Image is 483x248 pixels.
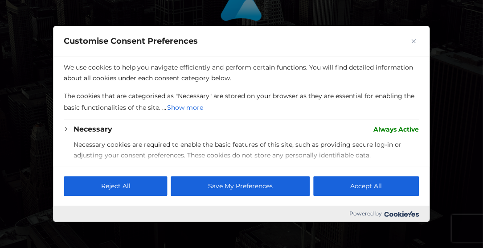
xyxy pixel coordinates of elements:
button: Show more [167,101,205,114]
button: Accept All [313,177,419,196]
p: The cookies that are categorised as "Necessary" are stored on your browser as they are essential ... [64,91,419,114]
p: We use cookies to help you navigate efficiently and perform certain functions. You will find deta... [64,62,419,83]
div: Customise Consent Preferences [53,26,430,222]
button: Reject All [64,177,168,196]
button: Close [409,36,419,46]
p: Necessary cookies are required to enable the basic features of this site, such as providing secur... [74,139,419,161]
button: Save My Preferences [171,177,310,196]
span: Always Active [374,124,419,135]
span: Customise Consent Preferences [64,36,198,46]
button: Necessary [74,124,113,135]
img: Close [412,39,416,43]
div: Powered by [53,206,430,222]
img: Cookieyes logo [385,211,419,217]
